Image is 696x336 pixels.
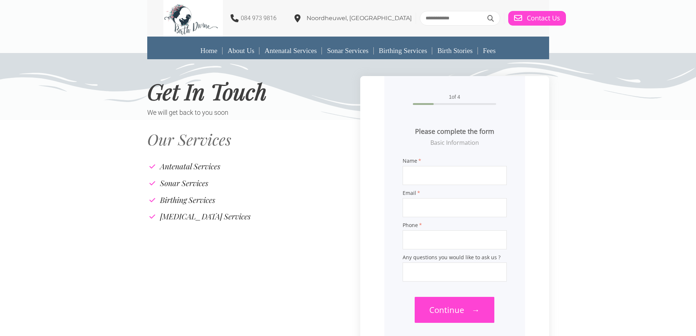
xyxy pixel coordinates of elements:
[403,223,507,228] span: Phone
[429,304,464,315] span: Continue
[403,263,507,282] input: Any questions you would like to ask us ?
[160,162,220,170] h4: Antenatal Services
[147,132,360,147] h2: Our Services
[508,11,566,26] a: Contact Us
[403,127,507,136] h2: Please complete the form
[147,76,267,106] span: Get In Touch
[160,179,208,187] h4: Sonar Services
[403,94,507,99] span: of 4
[403,198,507,217] input: Email
[472,304,480,315] span: →
[478,42,501,59] a: Fees
[259,42,322,59] a: Antenatal Services
[403,158,507,163] span: Name
[403,166,507,185] input: Name
[241,14,277,23] p: 084 973 9816
[403,255,507,260] span: Any questions you would like to ask us ?
[432,42,478,59] a: Birth Stories
[449,94,452,100] span: 1
[160,196,215,204] h4: Birthing Services
[527,14,560,22] span: Contact Us
[307,15,412,22] span: Noordheuwel, [GEOGRAPHIC_DATA]
[403,190,507,196] span: Email
[223,42,259,59] a: About Us
[374,42,432,59] a: Birthing Services
[160,212,251,220] h4: [MEDICAL_DATA] Services
[403,230,507,249] input: Phone
[147,109,228,116] span: We will get back to you soon
[322,42,373,59] a: Sonar Services
[195,42,222,59] a: Home
[403,140,507,146] h4: Basic Information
